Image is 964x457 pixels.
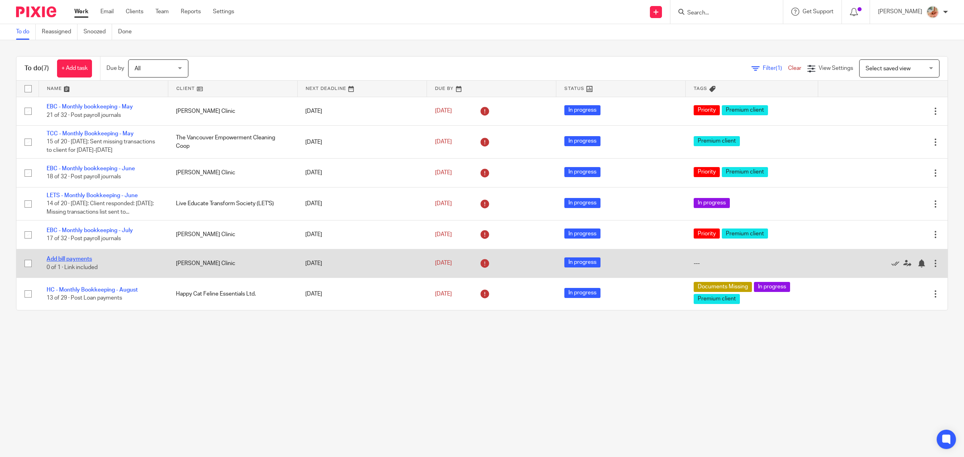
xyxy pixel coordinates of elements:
span: Filter [763,65,788,71]
td: [DATE] [297,249,427,277]
span: Priority [694,105,720,115]
p: [PERSON_NAME] [878,8,922,16]
a: Work [74,8,88,16]
td: [PERSON_NAME] Clinic [168,249,297,277]
span: 13 of 29 · Post Loan payments [47,295,122,301]
a: Mark as done [891,259,903,267]
span: [DATE] [435,201,452,206]
span: In progress [564,105,600,115]
span: 18 of 32 · Post payroll journals [47,174,121,180]
a: Reports [181,8,201,16]
div: --- [694,259,810,267]
a: To do [16,24,36,40]
td: Live Educate Transform Society (LET'S) [168,187,297,220]
a: Settings [213,8,234,16]
span: Premium client [722,167,768,177]
span: 15 of 20 · [DATE]: Sent missing transactions to client for [DATE]-[DATE] [47,139,155,153]
a: Snoozed [84,24,112,40]
input: Search [686,10,759,17]
span: Priority [694,167,720,177]
span: View Settings [819,65,853,71]
a: Email [100,8,114,16]
span: In progress [564,228,600,239]
span: Documents Missing [694,282,752,292]
span: Premium client [722,105,768,115]
span: [DATE] [435,170,452,175]
span: Tags [694,86,707,91]
a: Clear [788,65,801,71]
span: In progress [564,257,600,267]
td: [DATE] [297,159,427,187]
span: [DATE] [435,291,452,297]
span: (7) [41,65,49,71]
span: In progress [564,167,600,177]
span: Select saved view [866,66,911,71]
span: 14 of 20 · [DATE]: Client responded: [DATE]: Missing transactions list sent to... [47,201,154,215]
a: Done [118,24,138,40]
td: [DATE] [297,220,427,249]
span: Premium client [694,294,740,304]
span: Get Support [803,9,833,14]
td: Happy Cat Feline Essentials Ltd. [168,278,297,310]
span: 17 of 32 · Post payroll journals [47,236,121,242]
td: [PERSON_NAME] Clinic [168,220,297,249]
span: In progress [564,288,600,298]
td: [DATE] [297,187,427,220]
a: TCC - Monthly Bookkeeping - May [47,131,134,137]
td: [PERSON_NAME] Clinic [168,159,297,187]
span: Premium client [694,136,740,146]
span: [DATE] [435,108,452,114]
a: Reassigned [42,24,78,40]
span: All [135,66,141,71]
span: In progress [754,282,790,292]
span: [DATE] [435,261,452,266]
span: (1) [776,65,782,71]
span: In progress [564,198,600,208]
a: EBC - Monthly bookkeeping - June [47,166,135,171]
span: [DATE] [435,232,452,237]
span: 21 of 32 · Post payroll journals [47,112,121,118]
a: Add bill payments [47,256,92,262]
span: [DATE] [435,139,452,145]
span: 0 of 1 · Link included [47,265,98,270]
td: [DATE] [297,278,427,310]
td: [DATE] [297,97,427,125]
img: MIC.jpg [926,6,939,18]
a: HC - Monthly Bookkeeping - August [47,287,138,293]
a: EBC - Monthly bookkeeping - July [47,228,133,233]
a: Team [155,8,169,16]
td: [PERSON_NAME] Clinic [168,97,297,125]
span: Premium client [722,228,768,239]
a: + Add task [57,59,92,78]
img: Pixie [16,6,56,17]
td: The Vancouver Empowerment Cleaning Coop [168,125,297,158]
span: In progress [564,136,600,146]
span: In progress [694,198,730,208]
a: LETS - Monthly Bookkeeping - June [47,193,138,198]
td: [DATE] [297,125,427,158]
a: Clients [126,8,143,16]
p: Due by [106,64,124,72]
a: EBC - Monthly bookkeeping - May [47,104,133,110]
h1: To do [25,64,49,73]
span: Priority [694,228,720,239]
